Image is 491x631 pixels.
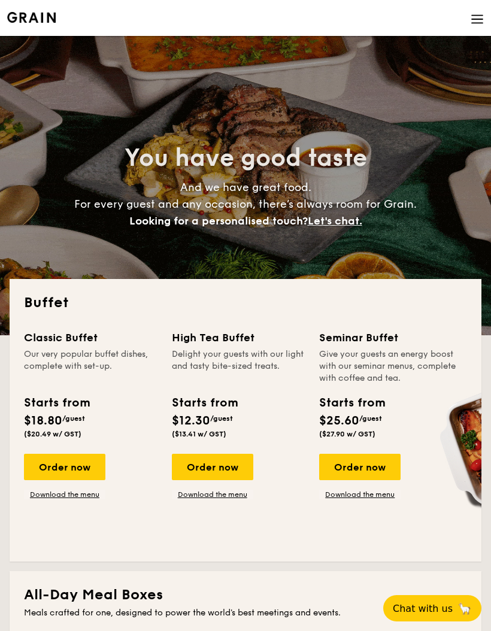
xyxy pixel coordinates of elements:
a: Logotype [7,12,56,23]
span: 🦙 [457,602,472,615]
span: $18.80 [24,414,62,428]
img: icon-hamburger-menu.db5d7e83.svg [471,13,484,26]
span: $25.60 [319,414,359,428]
span: /guest [210,414,233,423]
div: Starts from [24,394,86,412]
span: Let's chat. [308,214,362,227]
img: Grain [7,12,56,23]
span: ($13.41 w/ GST) [172,430,226,438]
button: Chat with us🦙 [383,595,481,621]
a: Download the menu [319,490,401,499]
div: High Tea Buffet [172,329,305,346]
h2: All-Day Meal Boxes [24,586,467,605]
h2: Buffet [24,293,467,313]
div: Delight your guests with our light and tasty bite-sized treats. [172,348,305,384]
div: Give your guests an energy boost with our seminar menus, complete with coffee and tea. [319,348,459,384]
span: /guest [359,414,382,423]
span: $12.30 [172,414,210,428]
div: Order now [319,454,401,480]
div: Order now [24,454,105,480]
div: Classic Buffet [24,329,157,346]
span: ($20.49 w/ GST) [24,430,81,438]
div: Our very popular buffet dishes, complete with set-up. [24,348,157,384]
div: Order now [172,454,253,480]
div: Seminar Buffet [319,329,459,346]
span: Chat with us [393,603,453,614]
div: Meals crafted for one, designed to power the world's best meetings and events. [24,607,467,619]
span: /guest [62,414,85,423]
div: Starts from [172,394,234,412]
span: ($27.90 w/ GST) [319,430,375,438]
a: Download the menu [172,490,253,499]
div: Starts from [319,394,384,412]
a: Download the menu [24,490,105,499]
